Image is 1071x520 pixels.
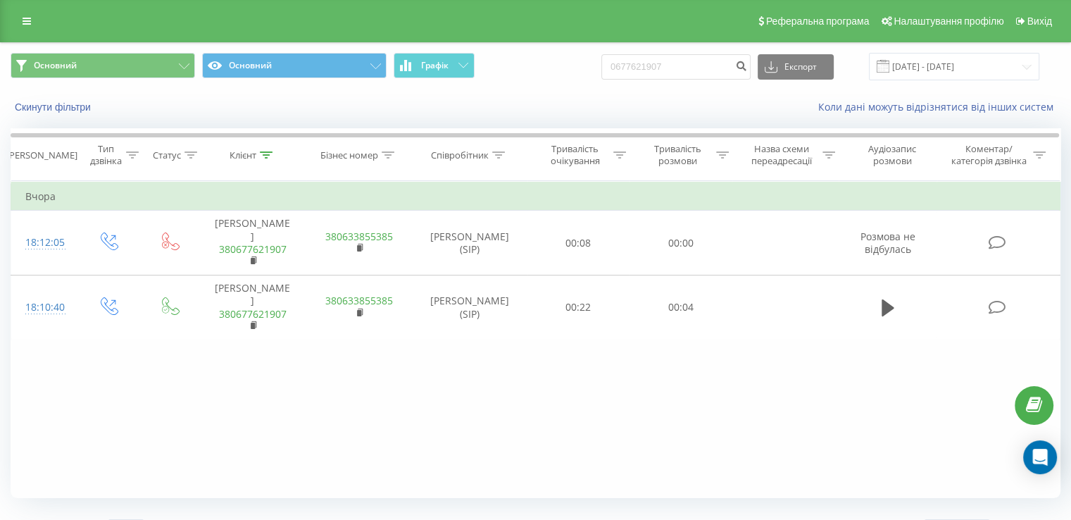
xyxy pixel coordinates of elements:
[818,100,1060,113] a: Коли дані можуть відрізнятися вiд інших систем
[421,61,449,70] span: Графік
[860,230,915,256] span: Розмова не відбулась
[153,149,181,161] div: Статус
[527,211,630,276] td: 00:08
[413,211,527,276] td: [PERSON_NAME] (SIP)
[642,143,713,167] div: Тривалість розмови
[527,276,630,340] td: 00:22
[540,143,610,167] div: Тривалість очікування
[1027,16,1052,27] span: Вихід
[11,53,195,78] button: Основний
[325,230,393,243] a: 380633855385
[758,54,834,80] button: Експорт
[199,211,306,276] td: [PERSON_NAME]
[766,16,870,27] span: Реферальна програма
[745,143,819,167] div: Назва схеми переадресації
[219,242,287,256] a: 380677621907
[394,53,475,78] button: Графік
[601,54,751,80] input: Пошук за номером
[6,149,77,161] div: [PERSON_NAME]
[431,149,489,161] div: Співробітник
[630,211,732,276] td: 00:00
[1023,440,1057,474] div: Open Intercom Messenger
[34,60,77,71] span: Основний
[230,149,256,161] div: Клієнт
[894,16,1003,27] span: Налаштування профілю
[11,101,98,113] button: Скинути фільтри
[320,149,378,161] div: Бізнес номер
[947,143,1029,167] div: Коментар/категорія дзвінка
[11,182,1060,211] td: Вчора
[199,276,306,340] td: [PERSON_NAME]
[89,143,122,167] div: Тип дзвінка
[25,229,63,256] div: 18:12:05
[851,143,934,167] div: Аудіозапис розмови
[325,294,393,307] a: 380633855385
[630,276,732,340] td: 00:04
[25,294,63,321] div: 18:10:40
[219,307,287,321] a: 380677621907
[202,53,387,78] button: Основний
[413,276,527,340] td: [PERSON_NAME] (SIP)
